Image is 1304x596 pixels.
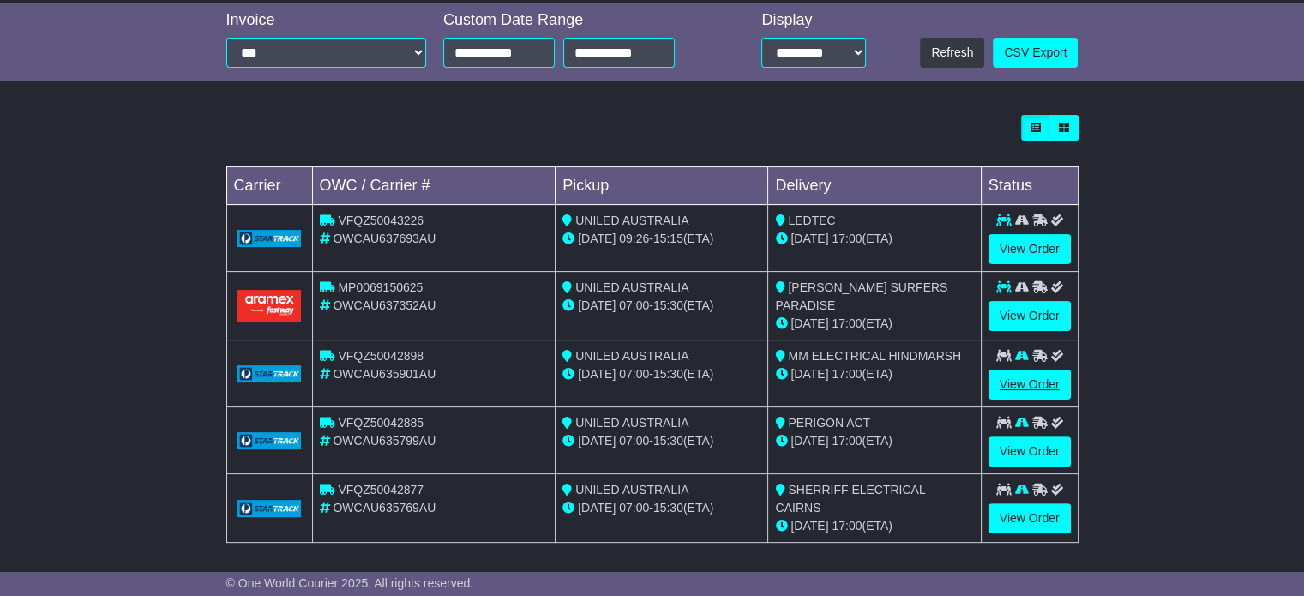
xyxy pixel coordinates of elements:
img: GetCarrierServiceLogo [237,230,302,247]
span: [DATE] [578,232,616,245]
span: OWCAU637352AU [333,298,436,312]
a: View Order [989,301,1071,331]
div: (ETA) [775,365,973,383]
span: [DATE] [790,367,828,381]
span: 15:30 [653,434,683,448]
span: UNILED AUSTRALIA [575,416,688,430]
span: © One World Courier 2025. All rights reserved. [226,576,474,590]
span: [PERSON_NAME] SURFERS PARADISE [775,280,947,312]
img: GetCarrierServiceLogo [237,365,302,382]
span: 09:26 [619,232,649,245]
span: [DATE] [578,367,616,381]
span: VFQZ50043226 [338,214,424,227]
span: [DATE] [578,434,616,448]
span: 15:15 [653,232,683,245]
span: VFQZ50042885 [338,416,424,430]
span: 15:30 [653,367,683,381]
img: GetCarrierServiceLogo [237,432,302,449]
img: Aramex.png [237,290,302,322]
span: 17:00 [832,519,862,533]
div: (ETA) [775,315,973,333]
span: UNILED AUSTRALIA [575,214,688,227]
span: 15:30 [653,298,683,312]
a: CSV Export [993,38,1078,68]
td: Status [981,167,1078,205]
span: 17:00 [832,367,862,381]
span: [DATE] [578,298,616,312]
span: SHERRIFF ELECTRICAL CAIRNS [775,483,925,515]
span: 07:00 [619,298,649,312]
span: [DATE] [790,434,828,448]
div: - (ETA) [562,365,760,383]
span: [DATE] [578,501,616,515]
div: (ETA) [775,230,973,248]
img: GetCarrierServiceLogo [237,500,302,517]
div: Custom Date Range [443,11,716,30]
a: View Order [989,436,1071,467]
span: UNILED AUSTRALIA [575,483,688,497]
span: OWCAU635901AU [333,367,436,381]
a: View Order [989,503,1071,533]
span: OWCAU635769AU [333,501,436,515]
span: [DATE] [790,316,828,330]
span: LEDTEC [788,214,835,227]
span: 15:30 [653,501,683,515]
span: 17:00 [832,316,862,330]
button: Refresh [920,38,984,68]
span: OWCAU637693AU [333,232,436,245]
span: [DATE] [790,232,828,245]
td: Carrier [226,167,312,205]
span: 17:00 [832,232,862,245]
div: - (ETA) [562,297,760,315]
div: (ETA) [775,432,973,450]
span: [DATE] [790,519,828,533]
a: View Order [989,370,1071,400]
td: Delivery [768,167,981,205]
div: (ETA) [775,517,973,535]
div: - (ETA) [562,230,760,248]
div: - (ETA) [562,432,760,450]
span: PERIGON ACT [788,416,870,430]
span: UNILED AUSTRALIA [575,280,688,294]
div: Invoice [226,11,427,30]
a: View Order [989,234,1071,264]
div: - (ETA) [562,499,760,517]
span: VFQZ50042898 [338,349,424,363]
td: Pickup [556,167,768,205]
div: Display [761,11,866,30]
span: VFQZ50042877 [338,483,424,497]
span: OWCAU635799AU [333,434,436,448]
span: 07:00 [619,501,649,515]
span: 17:00 [832,434,862,448]
span: MM ELECTRICAL HINDMARSH [788,349,961,363]
td: OWC / Carrier # [312,167,556,205]
span: UNILED AUSTRALIA [575,349,688,363]
span: 07:00 [619,434,649,448]
span: MP0069150625 [338,280,423,294]
span: 07:00 [619,367,649,381]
